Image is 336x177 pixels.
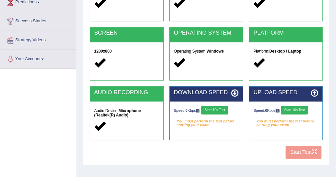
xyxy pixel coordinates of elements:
h5: Audio Device: [94,109,159,117]
a: Strategy Videos [0,31,76,48]
h2: AUDIO RECORDING [94,89,159,96]
strong: 0 [265,108,267,112]
em: You must perform the test before starting your exam [253,117,318,126]
strong: 0 [185,108,187,112]
strong: Microphone (Realtek(R) Audio) [94,108,141,117]
h2: OPERATING SYSTEM [174,30,238,36]
h2: DOWNLOAD SPEED [174,89,238,96]
h2: SCREEN [94,30,159,36]
a: Your Account [0,50,76,67]
strong: 1280x800 [94,49,112,54]
button: Start 10s Test [201,106,228,114]
img: ajax-loader-fb-connection.gif [276,109,280,112]
h2: UPLOAD SPEED [253,89,318,96]
div: Speed: Kbps [174,106,238,116]
button: Start 10s Test [281,106,308,114]
h5: Platform: [253,49,318,54]
img: ajax-loader-fb-connection.gif [196,109,201,112]
strong: Desktop / Laptop [269,49,301,54]
a: Success Stories [0,12,76,29]
h5: Operating System: [174,49,238,54]
strong: Windows [207,49,224,54]
em: You must perform the test before starting your exam [174,117,238,126]
h2: PLATFORM [253,30,318,36]
div: Speed: Kbps [253,106,318,116]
